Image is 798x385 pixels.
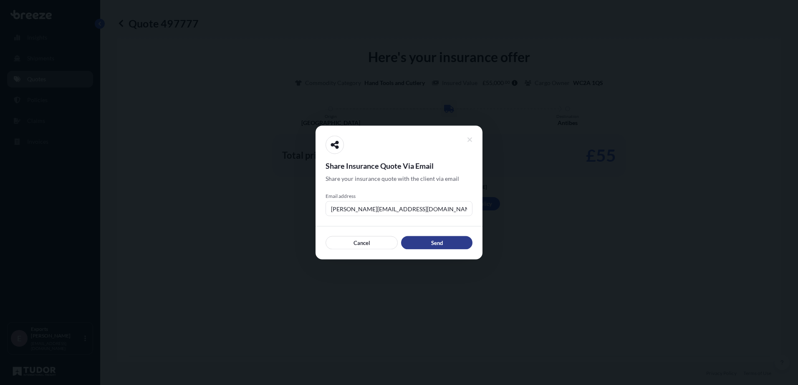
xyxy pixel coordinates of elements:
[326,193,472,200] span: Email address
[326,161,472,171] span: Share Insurance Quote Via Email
[326,201,472,216] input: example@gmail.com
[431,239,443,247] p: Send
[354,239,370,247] p: Cancel
[401,236,472,250] button: Send
[326,236,398,250] button: Cancel
[326,175,459,183] span: Share your insurance quote with the client via email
